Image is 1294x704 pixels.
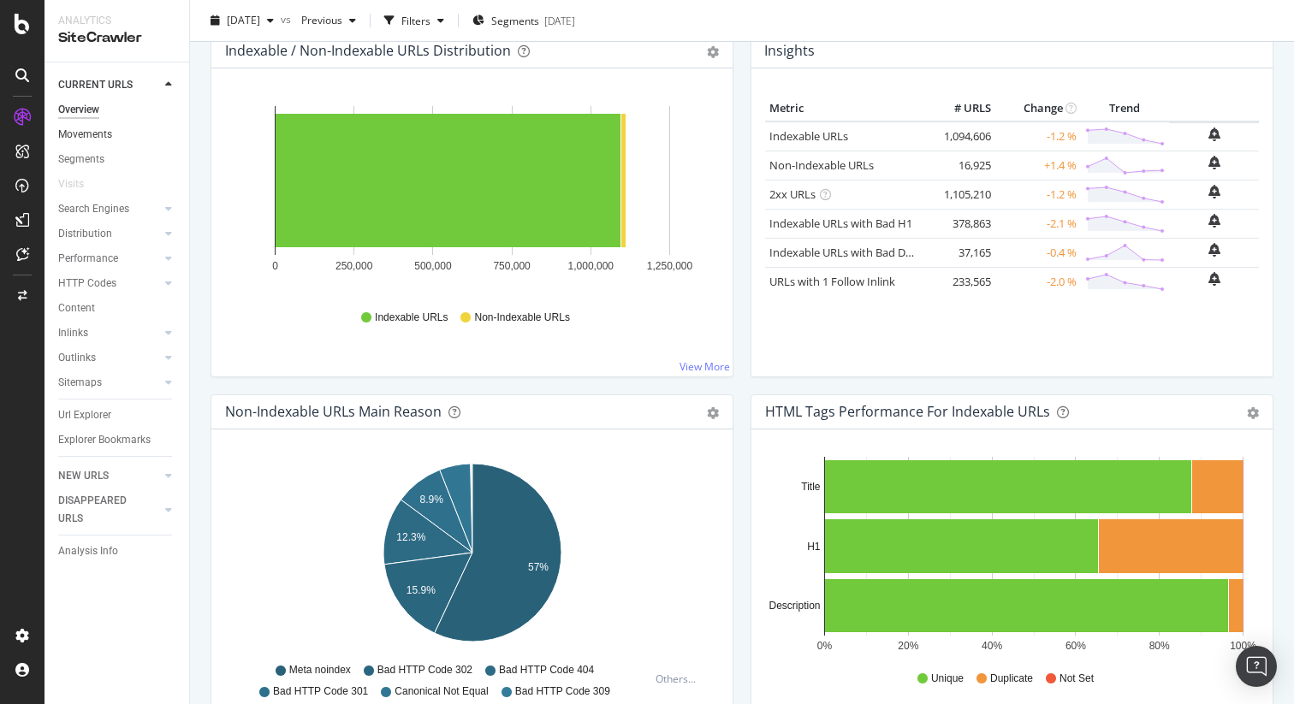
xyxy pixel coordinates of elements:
div: Url Explorer [58,406,111,424]
svg: A chart. [765,457,1259,655]
th: Change [995,96,1081,121]
a: Segments [58,151,177,169]
text: 100% [1230,640,1256,652]
button: Segments[DATE] [466,7,582,34]
div: HTTP Codes [58,275,116,293]
div: Performance [58,250,118,268]
div: Explorer Bookmarks [58,431,151,449]
div: Content [58,299,95,317]
a: Search Engines [58,200,160,218]
td: +1.4 % [995,151,1081,180]
text: 60% [1065,640,1086,652]
a: NEW URLS [58,467,160,485]
span: Non-Indexable URLs [474,311,569,325]
td: 233,565 [927,267,995,296]
span: Bad HTTP Code 302 [377,663,472,677]
td: -1.2 % [995,180,1081,209]
a: Inlinks [58,324,160,342]
text: 1,000,000 [568,260,614,272]
a: Indexable URLs with Bad H1 [769,216,912,231]
div: Outlinks [58,349,96,367]
a: DISAPPEARED URLS [58,492,160,528]
div: Indexable / Non-Indexable URLs Distribution [225,42,511,59]
div: Overview [58,101,99,119]
div: Inlinks [58,324,88,342]
a: Analysis Info [58,542,177,560]
div: Sitemaps [58,374,102,392]
text: H1 [807,541,821,553]
td: -2.0 % [995,267,1081,296]
text: 750,000 [493,260,531,272]
td: 37,165 [927,238,995,267]
a: Url Explorer [58,406,177,424]
text: 80% [1149,640,1170,652]
td: 16,925 [927,151,995,180]
span: vs [281,11,294,26]
text: 15.9% [407,584,436,596]
div: Open Intercom Messenger [1236,646,1277,687]
a: CURRENT URLS [58,76,160,94]
text: Title [801,481,821,493]
text: Description [769,600,820,612]
th: # URLS [927,96,995,121]
span: Duplicate [990,671,1033,686]
div: Distribution [58,225,112,243]
div: gear [707,407,719,419]
a: Overview [58,101,177,119]
td: 378,863 [927,209,995,238]
button: Filters [377,7,451,34]
td: 1,094,606 [927,121,995,151]
div: Search Engines [58,200,129,218]
svg: A chart. [225,457,719,655]
a: URLs with 1 Follow Inlink [769,274,895,289]
a: HTTP Codes [58,275,160,293]
a: Indexable URLs with Bad Description [769,245,956,260]
div: DISAPPEARED URLS [58,492,145,528]
a: Outlinks [58,349,160,367]
text: 40% [982,640,1002,652]
text: 500,000 [414,260,452,272]
span: Unique [931,671,964,686]
td: -2.1 % [995,209,1081,238]
h4: Insights [764,39,815,62]
div: CURRENT URLS [58,76,133,94]
div: bell-plus [1208,185,1220,198]
div: bell-plus [1208,243,1220,257]
span: Bad HTTP Code 309 [515,684,610,699]
text: 12.3% [396,531,425,543]
div: Analytics [58,14,175,28]
text: 20% [898,640,918,652]
span: Canonical Not Equal [395,684,488,699]
div: bell-plus [1208,214,1220,228]
span: Not Set [1060,671,1094,686]
div: Filters [401,13,430,27]
div: gear [1247,407,1259,419]
text: 0% [817,640,833,652]
a: View More [680,359,730,374]
div: Others... [656,671,703,686]
div: [DATE] [544,13,575,27]
button: Previous [294,7,363,34]
svg: A chart. [225,96,719,294]
div: SiteCrawler [58,28,175,48]
th: Trend [1081,96,1169,121]
span: Previous [294,13,342,27]
span: Bad HTTP Code 404 [499,663,594,677]
text: 1,250,000 [647,260,693,272]
text: 57% [528,561,549,573]
span: Meta noindex [289,663,351,677]
button: [DATE] [204,7,281,34]
a: Distribution [58,225,160,243]
div: gear [707,46,719,58]
span: Indexable URLs [375,311,448,325]
a: Visits [58,175,101,193]
div: Non-Indexable URLs Main Reason [225,403,442,420]
div: NEW URLS [58,467,109,485]
text: 8.9% [419,494,443,506]
a: Content [58,299,177,317]
span: Segments [491,13,539,27]
div: Analysis Info [58,542,118,560]
a: Non-Indexable URLs [769,157,874,173]
text: 0 [272,260,278,272]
